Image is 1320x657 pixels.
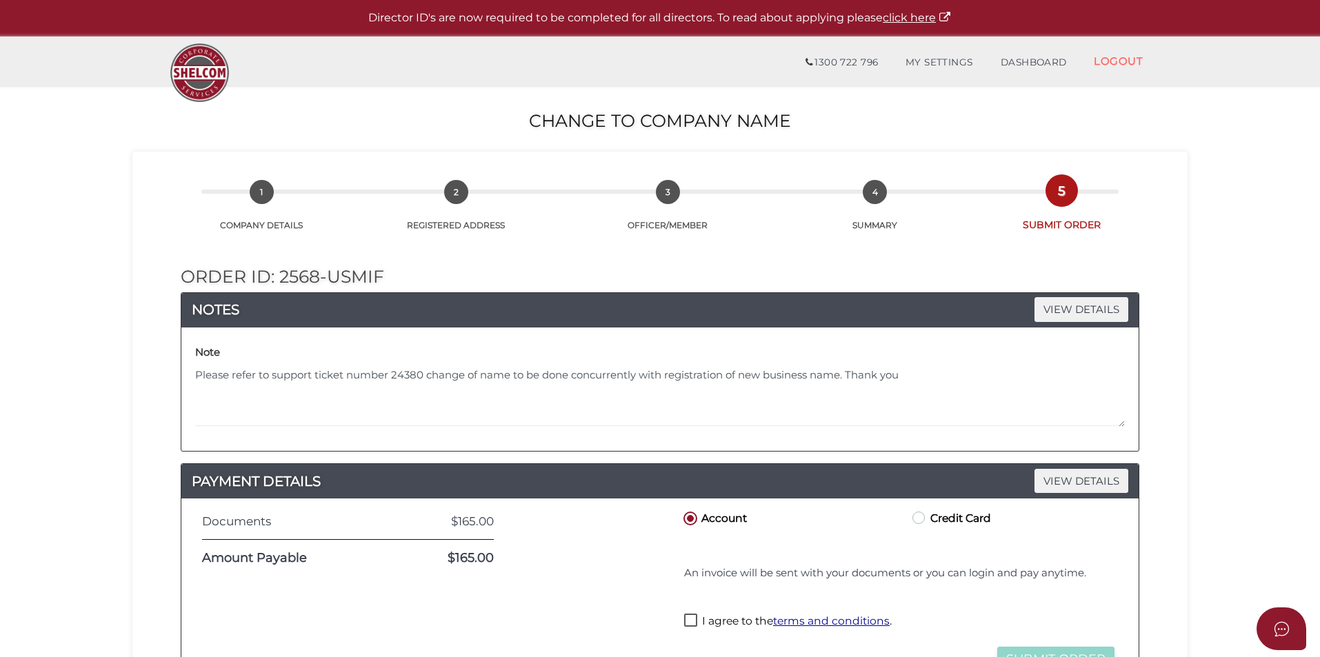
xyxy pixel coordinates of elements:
[773,614,890,627] a: terms and conditions
[192,552,393,565] div: Amount Payable
[892,49,987,77] a: MY SETTINGS
[163,37,236,109] img: Logo
[393,515,504,528] div: $165.00
[34,10,1286,26] p: Director ID's are now required to be completed for all directors. To read about applying please
[681,509,747,526] label: Account
[181,299,1139,321] h4: NOTES
[167,195,357,231] a: 1COMPANY DETAILS
[393,552,504,565] div: $165.00
[250,180,274,204] span: 1
[1080,47,1157,75] a: LOGOUT
[883,11,952,24] a: click here
[192,515,393,528] div: Documents
[780,195,970,231] a: 4SUMMARY
[970,194,1153,232] a: 5SUBMIT ORDER
[792,49,892,77] a: 1300 722 796
[181,470,1139,492] h4: PAYMENT DETAILS
[684,567,1114,579] h4: An invoice will be sent with your documents or you can login and pay anytime.
[195,347,220,358] h4: Note
[863,180,887,204] span: 4
[987,49,1081,77] a: DASHBOARD
[910,509,991,526] label: Credit Card
[181,267,1139,287] h2: Order ID: 2568-uSMIF
[1034,469,1128,493] span: VIEW DETAILS
[357,195,556,231] a: 2REGISTERED ADDRESS
[1034,297,1128,321] span: VIEW DETAILS
[1050,179,1074,203] span: 5
[444,180,468,204] span: 2
[1257,607,1306,650] button: Open asap
[656,180,680,204] span: 3
[684,614,892,631] label: I agree to the .
[181,299,1139,321] a: NOTESVIEW DETAILS
[556,195,781,231] a: 3OFFICER/MEMBER
[181,470,1139,492] a: PAYMENT DETAILSVIEW DETAILS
